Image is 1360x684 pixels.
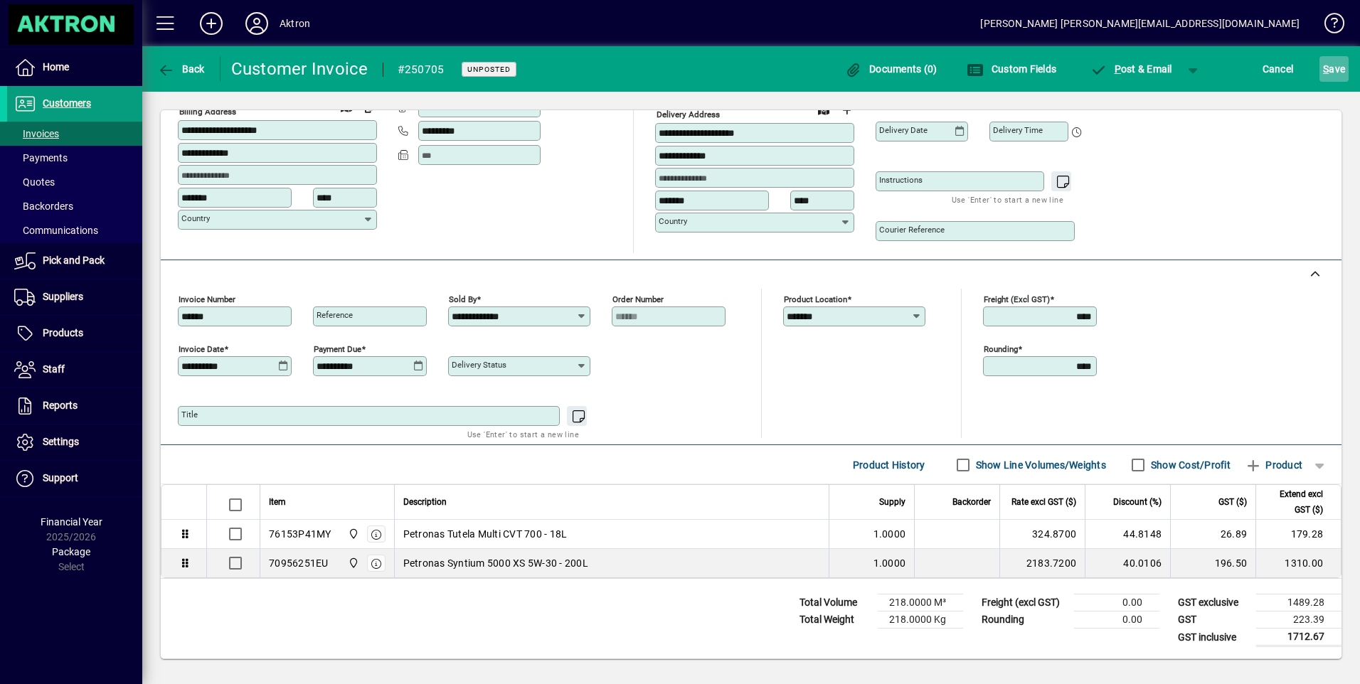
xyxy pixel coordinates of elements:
[1319,56,1349,82] button: Save
[1115,63,1121,75] span: P
[984,344,1018,354] mat-label: Rounding
[142,56,221,82] app-page-header-button: Back
[7,122,142,146] a: Invoices
[879,175,923,185] mat-label: Instructions
[1256,629,1342,646] td: 1712.67
[467,65,511,74] span: Unposted
[43,363,65,375] span: Staff
[335,95,358,118] a: View on map
[835,99,858,122] button: Choose address
[784,294,847,304] mat-label: Product location
[1238,452,1309,478] button: Product
[967,63,1056,75] span: Custom Fields
[1009,556,1076,570] div: 2183.7200
[403,556,588,570] span: Petronas Syntium 5000 XS 5W-30 - 200L
[7,424,142,460] a: Settings
[403,494,447,510] span: Description
[467,426,579,442] mat-hint: Use 'Enter' to start a new line
[7,170,142,194] a: Quotes
[984,294,1050,304] mat-label: Freight (excl GST)
[52,546,90,557] span: Package
[344,555,361,571] span: Central
[7,316,142,351] a: Products
[7,279,142,315] a: Suppliers
[1323,58,1345,80] span: ave
[1255,520,1341,549] td: 179.28
[612,294,664,304] mat-label: Order number
[1170,549,1255,577] td: 196.50
[1218,494,1247,510] span: GST ($)
[993,125,1043,135] mat-label: Delivery time
[1265,486,1323,518] span: Extend excl GST ($)
[873,556,906,570] span: 1.0000
[841,56,941,82] button: Documents (0)
[43,400,78,411] span: Reports
[181,213,210,223] mat-label: Country
[41,516,102,528] span: Financial Year
[1255,549,1341,577] td: 1310.00
[269,527,331,541] div: 76153P41MY
[7,218,142,242] a: Communications
[1074,594,1159,611] td: 0.00
[7,243,142,279] a: Pick and Pack
[879,225,945,235] mat-label: Courier Reference
[7,352,142,388] a: Staff
[1314,3,1342,49] a: Knowledge Base
[973,458,1106,472] label: Show Line Volumes/Weights
[1256,594,1342,611] td: 1489.28
[43,61,69,73] span: Home
[980,12,1300,35] div: [PERSON_NAME] [PERSON_NAME][EMAIL_ADDRESS][DOMAIN_NAME]
[181,410,198,420] mat-label: Title
[1011,494,1076,510] span: Rate excl GST ($)
[154,56,208,82] button: Back
[43,472,78,483] span: Support
[452,360,506,370] mat-label: Delivery status
[317,310,353,320] mat-label: Reference
[280,12,310,35] div: Aktron
[7,194,142,218] a: Backorders
[43,436,79,447] span: Settings
[14,128,59,139] span: Invoices
[398,58,445,81] div: #250705
[449,294,477,304] mat-label: Sold by
[403,527,568,541] span: Petronas Tutela Multi CVT 700 - 18L
[879,494,905,510] span: Supply
[358,96,381,119] button: Copy to Delivery address
[878,594,963,611] td: 218.0000 M³
[1148,458,1231,472] label: Show Cost/Profit
[314,344,361,354] mat-label: Payment due
[1171,611,1256,629] td: GST
[1259,56,1297,82] button: Cancel
[1009,527,1076,541] div: 324.8700
[812,98,835,121] a: View on map
[1085,549,1170,577] td: 40.0106
[188,11,234,36] button: Add
[952,191,1063,208] mat-hint: Use 'Enter' to start a new line
[14,225,98,236] span: Communications
[1263,58,1294,80] span: Cancel
[792,611,878,629] td: Total Weight
[1090,63,1172,75] span: ost & Email
[952,494,991,510] span: Backorder
[14,152,68,164] span: Payments
[1323,63,1329,75] span: S
[1113,494,1162,510] span: Discount (%)
[7,461,142,496] a: Support
[43,255,105,266] span: Pick and Pack
[234,11,280,36] button: Profile
[157,63,205,75] span: Back
[179,294,235,304] mat-label: Invoice number
[792,594,878,611] td: Total Volume
[14,201,73,212] span: Backorders
[1083,56,1179,82] button: Post & Email
[1256,611,1342,629] td: 223.39
[659,216,687,226] mat-label: Country
[1171,594,1256,611] td: GST exclusive
[43,291,83,302] span: Suppliers
[1170,520,1255,549] td: 26.89
[878,611,963,629] td: 218.0000 Kg
[7,146,142,170] a: Payments
[963,56,1060,82] button: Custom Fields
[269,556,329,570] div: 70956251EU
[974,594,1074,611] td: Freight (excl GST)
